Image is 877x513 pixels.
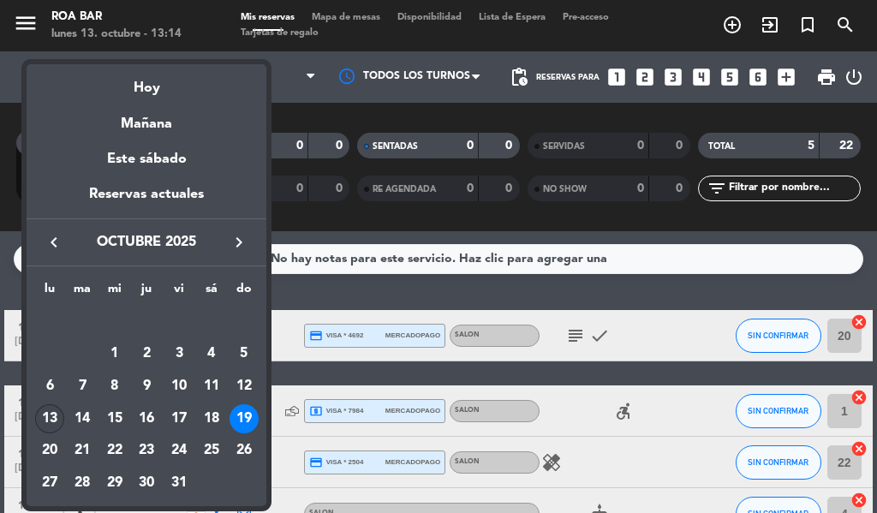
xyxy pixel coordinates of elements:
[66,279,98,306] th: martes
[132,404,161,433] div: 16
[230,437,259,466] div: 26
[132,437,161,466] div: 23
[100,339,129,368] div: 1
[132,339,161,368] div: 2
[35,437,64,466] div: 20
[35,468,64,498] div: 27
[197,404,226,433] div: 18
[228,370,260,403] td: 12 de octubre de 2025
[163,467,195,499] td: 31 de octubre de 2025
[197,372,226,401] div: 11
[228,435,260,468] td: 26 de octubre de 2025
[163,370,195,403] td: 10 de octubre de 2025
[131,279,164,306] th: jueves
[195,370,228,403] td: 11 de octubre de 2025
[100,437,129,466] div: 22
[164,437,194,466] div: 24
[163,338,195,371] td: 3 de octubre de 2025
[33,279,66,306] th: lunes
[164,339,194,368] div: 3
[98,338,131,371] td: 1 de octubre de 2025
[33,467,66,499] td: 27 de octubre de 2025
[66,435,98,468] td: 21 de octubre de 2025
[68,404,97,433] div: 14
[27,183,266,218] div: Reservas actuales
[132,468,161,498] div: 30
[27,64,266,99] div: Hoy
[229,232,249,253] i: keyboard_arrow_right
[66,370,98,403] td: 7 de octubre de 2025
[100,372,129,401] div: 8
[230,372,259,401] div: 12
[100,468,129,498] div: 29
[98,279,131,306] th: miércoles
[100,404,129,433] div: 15
[197,437,226,466] div: 25
[230,339,259,368] div: 5
[228,279,260,306] th: domingo
[27,135,266,183] div: Este sábado
[66,403,98,435] td: 14 de octubre de 2025
[44,232,64,253] i: keyboard_arrow_left
[195,403,228,435] td: 18 de octubre de 2025
[164,372,194,401] div: 10
[164,404,194,433] div: 17
[131,370,164,403] td: 9 de octubre de 2025
[35,404,64,433] div: 13
[195,279,228,306] th: sábado
[197,339,226,368] div: 4
[33,306,260,338] td: OCT.
[228,338,260,371] td: 5 de octubre de 2025
[98,403,131,435] td: 15 de octubre de 2025
[131,338,164,371] td: 2 de octubre de 2025
[163,435,195,468] td: 24 de octubre de 2025
[228,403,260,435] td: 19 de octubre de 2025
[33,435,66,468] td: 20 de octubre de 2025
[98,467,131,499] td: 29 de octubre de 2025
[131,403,164,435] td: 16 de octubre de 2025
[35,372,64,401] div: 6
[33,403,66,435] td: 13 de octubre de 2025
[39,231,69,254] button: keyboard_arrow_left
[131,435,164,468] td: 23 de octubre de 2025
[27,100,266,135] div: Mañana
[164,468,194,498] div: 31
[132,372,161,401] div: 9
[98,435,131,468] td: 22 de octubre de 2025
[131,467,164,499] td: 30 de octubre de 2025
[163,403,195,435] td: 17 de octubre de 2025
[69,231,224,254] span: octubre 2025
[230,404,259,433] div: 19
[163,279,195,306] th: viernes
[98,370,131,403] td: 8 de octubre de 2025
[68,437,97,466] div: 21
[68,468,97,498] div: 28
[195,435,228,468] td: 25 de octubre de 2025
[68,372,97,401] div: 7
[224,231,254,254] button: keyboard_arrow_right
[33,370,66,403] td: 6 de octubre de 2025
[195,338,228,371] td: 4 de octubre de 2025
[66,467,98,499] td: 28 de octubre de 2025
